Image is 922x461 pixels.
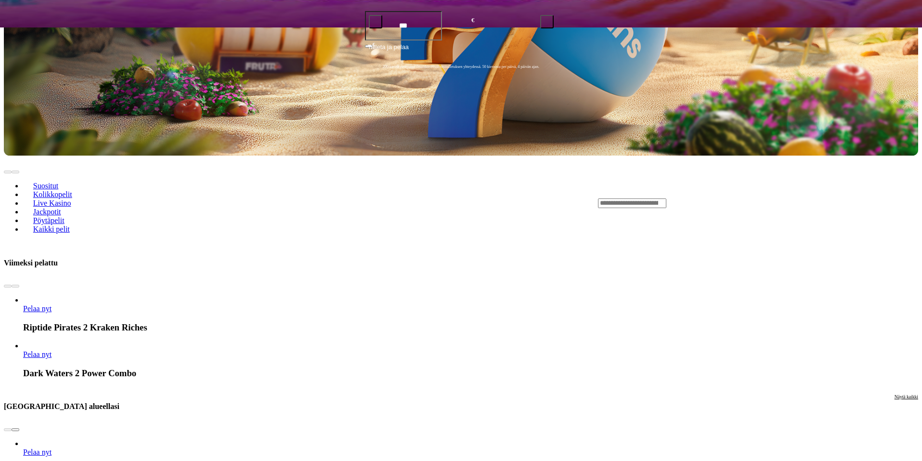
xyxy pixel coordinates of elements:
a: Dark Waters 2 Power Combo [23,350,52,358]
button: prev slide [4,171,12,173]
span: € [373,41,376,47]
span: Kolikkopelit [29,190,76,198]
header: Lobby [4,156,918,250]
span: Live Kasino [29,199,75,207]
button: minus icon [369,15,382,28]
a: Pöytäpelit [23,213,74,227]
h3: Viimeksi pelattu [4,258,58,267]
button: plus icon [540,15,554,28]
span: Pöytäpelit [29,216,68,224]
span: Pelaa nyt [23,350,52,358]
button: Talleta ja pelaa [365,42,558,60]
a: Suositut [23,178,68,193]
input: Search [598,198,666,208]
button: next slide [12,428,19,431]
span: Jackpotit [29,208,65,216]
span: Pelaa nyt [23,304,52,313]
a: Riptide Pirates 2 Kraken Riches [23,304,52,313]
h3: [GEOGRAPHIC_DATA] alueellasi [4,402,119,411]
span: Näytä kaikki [895,394,918,399]
a: Kolikkopelit [23,187,82,201]
a: Jackpotit [23,204,71,219]
button: prev slide [4,428,12,431]
button: prev slide [4,285,12,288]
a: Gates of Olympus Super Scatter [23,448,52,456]
nav: Lobby [4,165,579,241]
a: Näytä kaikki [895,394,918,419]
span: Pelaa nyt [23,448,52,456]
button: next slide [12,171,19,173]
span: Suositut [29,182,62,190]
span: € [471,16,474,25]
a: Kaikki pelit [23,222,80,236]
span: Kaikki pelit [29,225,74,233]
a: Live Kasino [23,196,81,210]
span: Talleta ja pelaa [368,42,409,60]
button: next slide [12,285,19,288]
